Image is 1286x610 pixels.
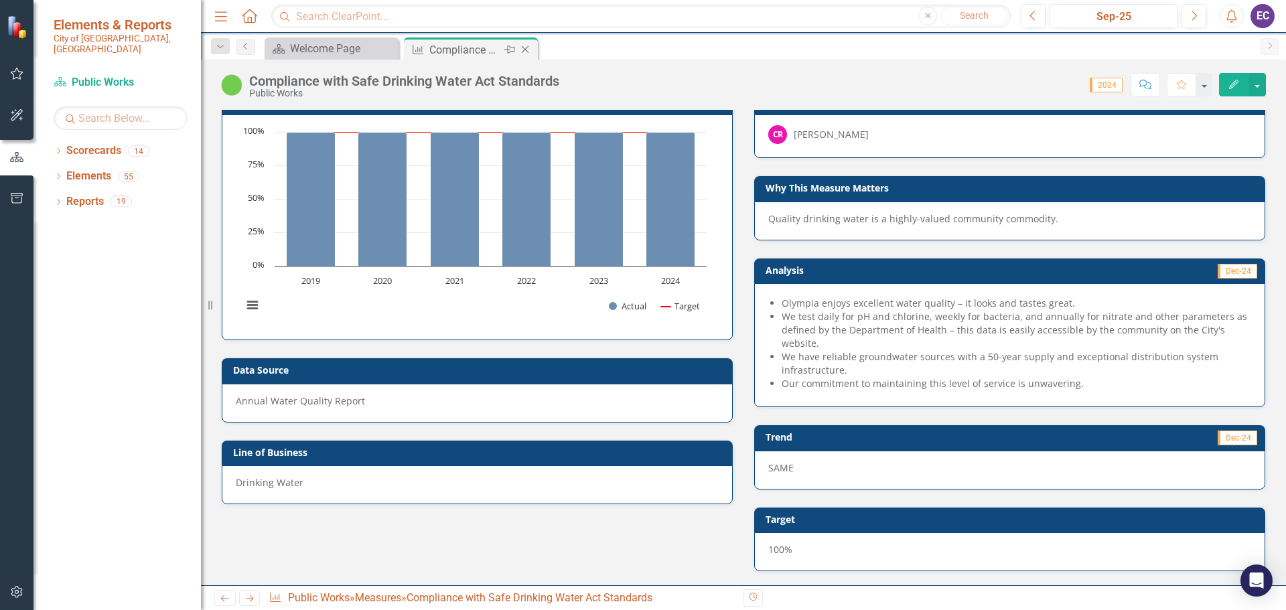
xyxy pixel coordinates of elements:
[301,275,320,287] text: 2019
[288,591,350,604] a: Public Works
[407,591,652,604] div: Compliance with Safe Drinking Water Act Standards
[66,194,104,210] a: Reports
[646,133,695,266] path: 2024, 100. Actual.
[768,543,792,556] span: 100%
[768,212,1058,225] span: Quality drinking water is a highly-valued community commodity.
[236,125,713,326] svg: Interactive chart
[960,10,989,21] span: Search
[358,133,407,266] path: 2020, 100. Actual.
[373,275,392,287] text: 2020
[236,125,719,326] div: Chart. Highcharts interactive chart.
[502,133,551,266] path: 2022, 100. Actual.
[782,377,1251,390] li: Our commitment to maintaining this level of service is unwavering.
[66,143,121,159] a: Scorecards
[253,258,265,271] text: 0%
[589,275,608,287] text: 2023
[766,265,1004,275] h3: Analysis
[268,40,395,57] a: Welcome Page
[290,40,395,57] div: Welcome Page
[768,461,794,474] span: SAME
[1240,564,1273,597] div: Open Intercom Messenger
[243,296,262,315] button: View chart menu, Chart
[54,17,188,33] span: Elements & Reports
[1218,431,1257,445] span: Dec-24
[271,5,1011,28] input: Search ClearPoint...
[431,133,480,266] path: 2021, 100. Actual.
[782,297,1251,310] li: Olympia enjoys excellent water quality – it looks and tastes great.
[54,33,188,55] small: City of [GEOGRAPHIC_DATA], [GEOGRAPHIC_DATA]
[236,394,365,407] a: Annual Water Quality Report
[517,275,536,287] text: 2022
[233,447,726,457] h3: Line of Business
[233,365,726,375] h3: Data Source
[445,275,464,287] text: 2021
[1050,4,1178,28] button: Sep-25
[249,74,559,88] div: Compliance with Safe Drinking Water Act Standards
[794,128,869,141] div: [PERSON_NAME]
[782,310,1251,350] li: We test daily for pH and chlorine, weekly for bacteria, and annually for nitrate and other parame...
[54,106,188,130] input: Search Below...
[236,476,303,489] span: Drinking Water
[1054,9,1173,25] div: Sep-25
[766,514,1259,524] h3: Target
[429,42,501,58] div: Compliance with Safe Drinking Water Act Standards
[249,88,559,98] div: Public Works
[1218,264,1257,279] span: Dec-24
[287,133,336,266] path: 2019, 100. Actual.
[243,125,265,137] text: 100%
[248,225,265,237] text: 25%
[782,350,1251,377] li: We have reliable groundwater sources with a 50-year supply and exceptional distribution system in...
[661,275,681,287] text: 2024
[118,171,139,182] div: 55
[269,591,733,606] div: » »
[575,133,624,266] path: 2023, 100. Actual.
[54,75,188,90] a: Public Works
[248,192,265,204] text: 50%
[609,300,646,312] button: Show Actual
[940,7,1007,25] button: Search
[7,15,30,38] img: ClearPoint Strategy
[661,300,701,312] button: Show Target
[766,432,960,442] h3: Trend
[1090,78,1123,92] span: 2024
[287,133,695,266] g: Actual, series 1 of 2. Bar series with 6 bars.
[66,169,111,184] a: Elements
[766,183,1259,193] h3: Why This Measure Matters
[221,74,242,96] img: On Track
[111,196,132,208] div: 19
[128,145,149,157] div: 14
[248,158,265,170] text: 75%
[768,125,787,144] div: CR
[1251,4,1275,28] button: EC
[355,591,401,604] a: Measures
